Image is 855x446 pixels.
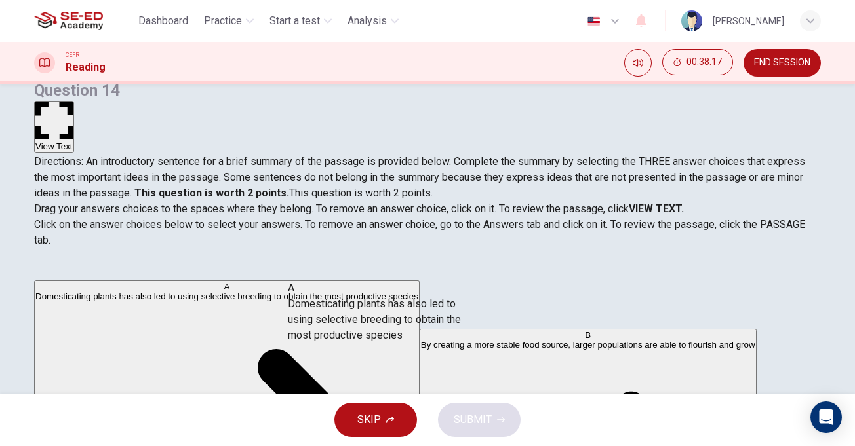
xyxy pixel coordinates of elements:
div: Mute [624,49,652,77]
button: Practice [199,9,259,33]
span: Dashboard [138,13,188,29]
span: Directions: An introductory sentence for a brief summary of the passage is provided below. Comple... [34,155,805,199]
strong: This question is worth 2 points. [132,187,289,199]
p: Click on the answer choices below to select your answers. To remove an answer choice, go to the A... [34,217,821,248]
span: Analysis [348,13,387,29]
img: en [586,16,602,26]
img: SE-ED Academy logo [34,8,103,34]
span: 00:38:17 [686,57,722,67]
button: 00:38:17 [662,49,733,75]
a: SE-ED Academy logo [34,8,133,34]
span: Practice [204,13,242,29]
h4: Question 14 [34,80,821,101]
span: CEFR [66,50,79,60]
button: Start a test [264,9,337,33]
button: END SESSION [744,49,821,77]
button: View Text [34,101,74,153]
button: Analysis [342,9,404,33]
span: SKIP [357,411,381,429]
img: Profile picture [681,10,702,31]
button: Dashboard [133,9,193,33]
p: Drag your answers choices to the spaces where they belong. To remove an answer choice, click on i... [34,201,821,217]
div: [PERSON_NAME] [713,13,784,29]
span: END SESSION [754,58,810,68]
div: Open Intercom Messenger [810,401,842,433]
h1: Reading [66,60,106,75]
span: This question is worth 2 points. [289,187,433,199]
div: Choose test type tabs [34,248,821,280]
span: By creating a more stable food source, larger populations are able to flourish and grow [421,340,755,350]
div: B [421,330,755,340]
div: Hide [662,49,733,77]
div: A [35,282,418,291]
span: Start a test [269,13,320,29]
button: SKIP [334,403,417,437]
span: Domesticating plants has also led to using selective breeding to obtain the most productive species [35,291,418,301]
strong: VIEW TEXT. [629,202,684,215]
